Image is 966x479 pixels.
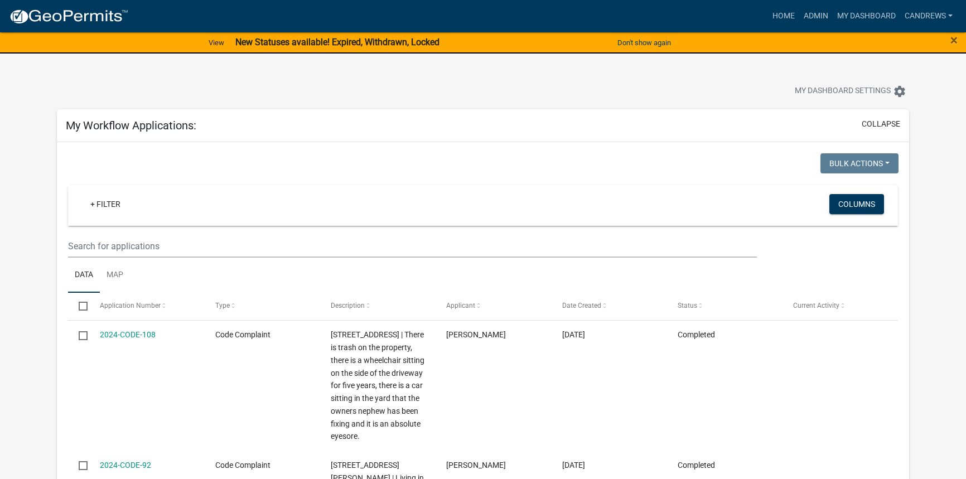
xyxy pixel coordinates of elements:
[862,118,900,130] button: collapse
[950,33,958,47] button: Close
[436,293,551,320] datatable-header-cell: Applicant
[786,80,915,102] button: My Dashboard Settingssettings
[562,302,601,309] span: Date Created
[204,33,229,52] a: View
[446,302,475,309] span: Applicant
[795,85,891,98] span: My Dashboard Settings
[678,461,715,470] span: Completed
[331,330,424,441] span: 363 Cold Branch Road | There is trash on the property, there is a wheelchair sitting on the side ...
[100,258,130,293] a: Map
[829,194,884,214] button: Columns
[893,85,906,98] i: settings
[68,258,100,293] a: Data
[89,293,205,320] datatable-header-cell: Application Number
[793,302,839,309] span: Current Activity
[900,6,957,27] a: candrews
[833,6,900,27] a: My Dashboard
[678,330,715,339] span: Completed
[68,235,757,258] input: Search for applications
[613,33,675,52] button: Don't show again
[68,293,89,320] datatable-header-cell: Select
[100,302,161,309] span: Application Number
[205,293,320,320] datatable-header-cell: Type
[215,461,271,470] span: Code Complaint
[446,330,506,339] span: Courtney Andrews
[666,293,782,320] datatable-header-cell: Status
[100,330,156,339] a: 2024-CODE-108
[215,330,271,339] span: Code Complaint
[820,153,899,173] button: Bulk Actions
[66,119,196,132] h5: My Workflow Applications:
[215,302,230,309] span: Type
[562,461,585,470] span: 07/01/2024
[81,194,129,214] a: + Filter
[100,461,151,470] a: 2024-CODE-92
[235,37,439,47] strong: New Statuses available! Expired, Withdrawn, Locked
[950,32,958,48] span: ×
[678,302,697,309] span: Status
[783,293,898,320] datatable-header-cell: Current Activity
[331,302,365,309] span: Description
[562,330,585,339] span: 08/05/2024
[551,293,666,320] datatable-header-cell: Date Created
[446,461,506,470] span: Courtney Andrews
[768,6,799,27] a: Home
[799,6,833,27] a: Admin
[320,293,436,320] datatable-header-cell: Description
